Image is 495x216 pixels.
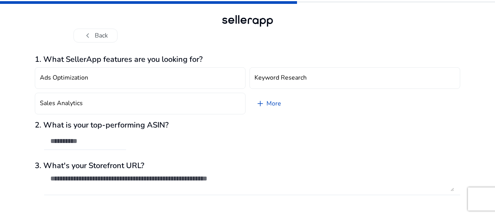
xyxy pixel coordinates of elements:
[35,67,246,89] button: Ads Optimization
[35,55,460,64] h3: 1. What SellerApp features are you looking for?
[35,161,460,170] h3: 3. What's your Storefront URL?
[254,74,307,82] h4: Keyword Research
[83,31,92,40] span: chevron_left
[249,93,287,114] a: More
[35,121,460,130] h3: 2. What is your top-performing ASIN?
[35,93,246,114] button: Sales Analytics
[40,100,83,107] h4: Sales Analytics
[249,67,460,89] button: Keyword Research
[73,29,118,43] button: chevron_leftBack
[256,99,265,108] span: add
[40,74,88,82] h4: Ads Optimization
